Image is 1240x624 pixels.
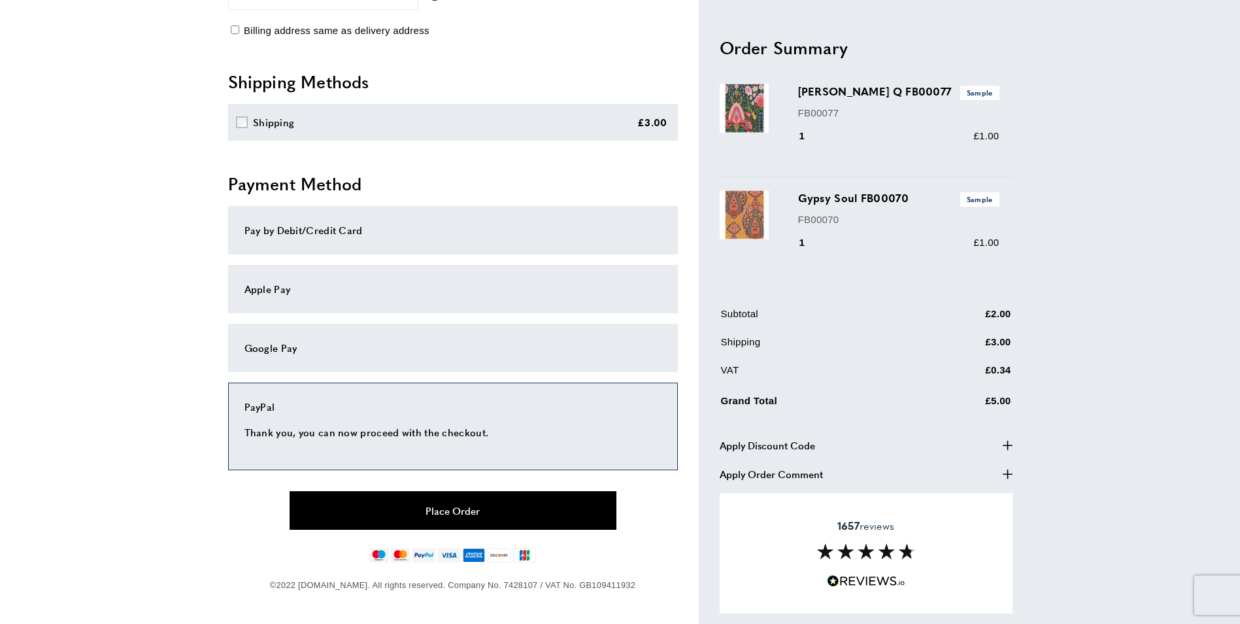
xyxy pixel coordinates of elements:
button: Place Order [290,491,616,530]
img: Reviews.io 5 stars [827,575,905,587]
td: Grand Total [721,390,920,419]
div: £3.00 [637,114,667,130]
h2: Order Summary [720,35,1013,59]
span: Sample [960,86,999,99]
img: visa [438,548,460,563]
td: Shipping [721,334,920,360]
span: ©2022 [DOMAIN_NAME]. All rights reserved. Company No. 7428107 / VAT No. GB109411932 [270,580,635,590]
div: Pay by Debit/Credit Card [244,222,662,238]
strong: 1657 [837,518,860,533]
div: 1 [798,235,824,251]
img: paypal [412,548,435,563]
span: £1.00 [973,237,999,248]
p: FB00070 [798,211,999,227]
img: discover [488,548,511,563]
img: Susie Q FB00077 [720,84,769,133]
img: jcb [513,548,536,563]
h2: Payment Method [228,172,678,196]
div: Shipping [253,114,294,130]
img: Gypsy Soul FB00070 [720,190,769,239]
div: Apple Pay [244,281,662,297]
p: Thank you, you can now proceed with the checkout. [244,425,662,440]
span: Apply Discount Code [720,437,815,453]
td: Subtotal [721,306,920,332]
input: Billing address same as delivery address [231,26,239,34]
img: maestro [369,548,388,563]
p: FB00077 [798,105,999,120]
span: Sample [960,192,999,206]
img: american-express [463,548,486,563]
td: £0.34 [921,362,1011,388]
span: Billing address same as delivery address [244,25,429,36]
span: reviews [837,519,894,532]
td: £2.00 [921,306,1011,332]
div: PayPal [244,399,662,415]
span: Apply Order Comment [720,466,823,481]
img: Reviews section [817,544,915,559]
td: £5.00 [921,390,1011,419]
h2: Shipping Methods [228,70,678,94]
div: 1 [798,128,824,144]
img: mastercard [391,548,410,563]
span: £1.00 [973,130,999,141]
h3: [PERSON_NAME] Q FB00077 [798,84,999,99]
h3: Gypsy Soul FB00070 [798,190,999,206]
td: £3.00 [921,334,1011,360]
td: VAT [721,362,920,388]
div: Google Pay [244,340,662,356]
